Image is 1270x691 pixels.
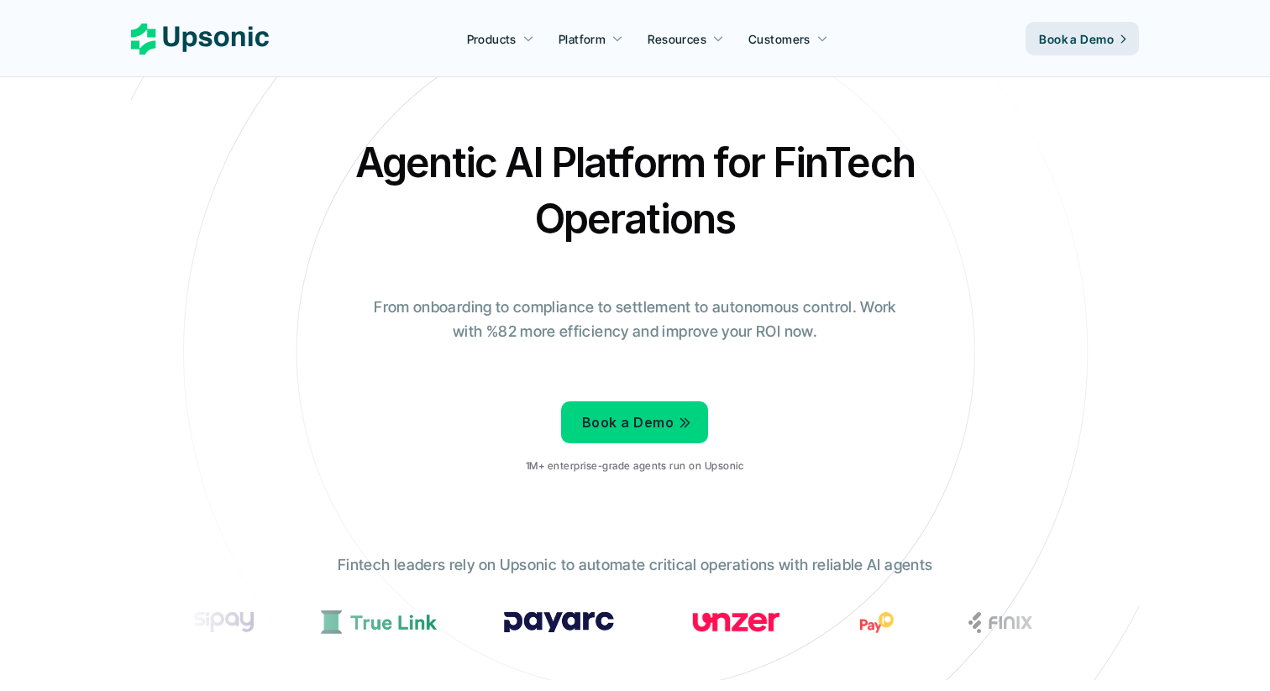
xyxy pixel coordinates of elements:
p: Fintech leaders rely on Upsonic to automate critical operations with reliable AI agents [338,553,932,578]
p: Resources [648,30,706,48]
p: Customers [748,30,811,48]
p: From onboarding to compliance to settlement to autonomous control. Work with %82 more efficiency ... [362,296,908,344]
a: Book a Demo [1026,22,1139,55]
a: Book a Demo [561,401,708,443]
h2: Agentic AI Platform for FinTech Operations [341,134,929,247]
p: Platform [559,30,606,48]
p: 1M+ enterprise-grade agents run on Upsonic [526,460,743,472]
a: Products [457,24,544,54]
p: Book a Demo [582,411,674,435]
p: Products [467,30,517,48]
p: Book a Demo [1039,30,1114,48]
